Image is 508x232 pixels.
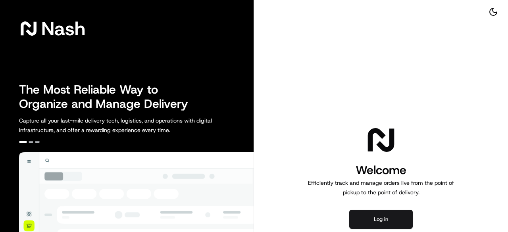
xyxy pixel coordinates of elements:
[19,116,248,135] p: Capture all your last-mile delivery tech, logistics, and operations with digital infrastructure, ...
[305,162,457,178] h1: Welcome
[349,210,413,229] button: Log in
[41,21,85,36] span: Nash
[19,82,197,111] h2: The Most Reliable Way to Organize and Manage Delivery
[305,178,457,197] p: Efficiently track and manage orders live from the point of pickup to the point of delivery.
